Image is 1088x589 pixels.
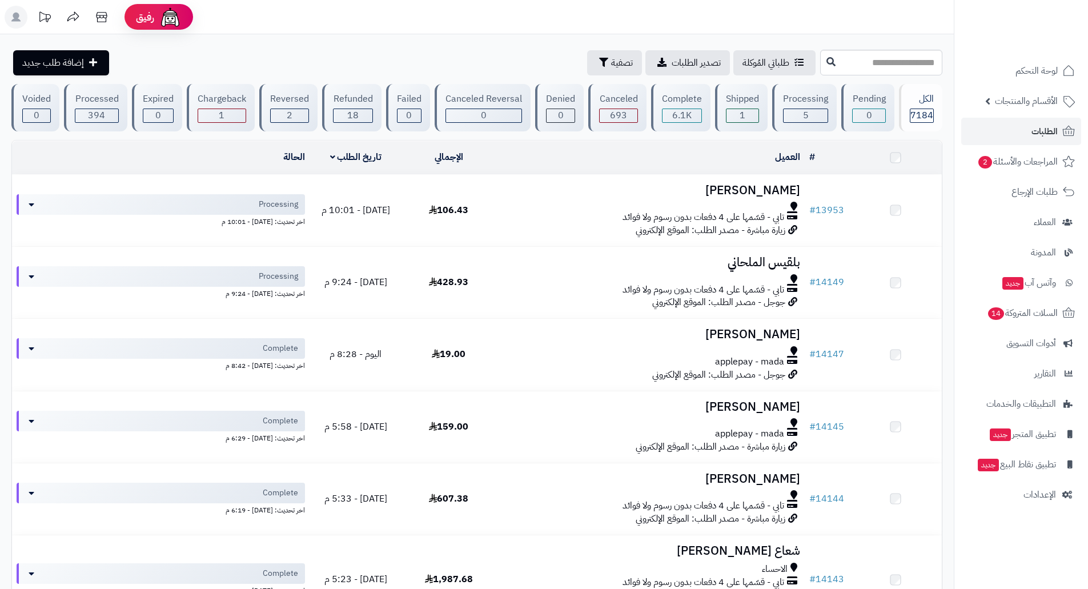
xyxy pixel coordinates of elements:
span: # [809,203,816,217]
span: 2 [978,155,992,169]
div: 0 [143,109,173,122]
a: المدونة [961,239,1081,266]
a: Canceled Reversal 0 [432,84,533,131]
span: 2 [287,109,292,122]
span: # [809,420,816,434]
span: [DATE] - 5:23 م [324,572,387,586]
div: 693 [600,109,637,122]
h3: بلقيس الملحاني [500,256,800,269]
a: Failed 0 [384,84,432,131]
span: 159.00 [429,420,468,434]
a: طلبات الإرجاع [961,178,1081,206]
a: الإجمالي [435,150,463,164]
div: Expired [143,93,174,106]
span: تابي - قسّمها على 4 دفعات بدون رسوم ولا فوائد [623,576,784,589]
a: السلات المتروكة14 [961,299,1081,327]
div: Failed [397,93,421,106]
span: 428.93 [429,275,468,289]
span: applepay - mada [715,355,784,368]
span: التطبيقات والخدمات [986,396,1056,412]
div: 0 [23,109,50,122]
a: الإعدادات [961,481,1081,508]
span: Complete [263,568,298,579]
div: 1 [726,109,758,122]
a: طلباتي المُوكلة [733,50,816,75]
span: اليوم - 8:28 م [330,347,382,361]
span: تطبيق المتجر [989,426,1056,442]
span: # [809,275,816,289]
a: Voided 0 [9,84,62,131]
div: Complete [662,93,702,106]
a: الطلبات [961,118,1081,145]
span: تصدير الطلبات [672,56,721,70]
span: 0 [155,109,161,122]
span: # [809,572,816,586]
div: Canceled Reversal [445,93,522,106]
span: 1 [740,109,745,122]
span: 14 [987,307,1004,320]
span: زيارة مباشرة - مصدر الطلب: الموقع الإلكتروني [636,440,785,454]
a: المراجعات والأسئلة2 [961,148,1081,175]
a: الحالة [283,150,305,164]
span: applepay - mada [715,427,784,440]
a: Reversed 2 [257,84,320,131]
img: logo-2.png [1010,23,1077,47]
div: Processed [75,93,118,106]
div: 5 [784,109,828,122]
div: 1 [198,109,246,122]
a: #14145 [809,420,844,434]
span: 0 [406,109,412,122]
div: 0 [398,109,421,122]
span: إضافة طلب جديد [22,56,84,70]
a: تطبيق نقاط البيعجديد [961,451,1081,478]
div: Voided [22,93,51,106]
a: تطبيق المتجرجديد [961,420,1081,448]
span: جديد [1002,277,1023,290]
a: Processing 5 [770,84,839,131]
span: رفيق [136,10,154,24]
a: وآتس آبجديد [961,269,1081,296]
a: Denied 0 [533,84,586,131]
a: تصدير الطلبات [645,50,730,75]
div: اخر تحديث: [DATE] - 6:29 م [17,431,305,443]
a: Processed 394 [62,84,129,131]
a: # [809,150,815,164]
span: الإعدادات [1023,487,1056,503]
div: 394 [75,109,118,122]
a: تاريخ الطلب [330,150,382,164]
span: 6.1K [672,109,692,122]
span: 0 [866,109,872,122]
div: اخر تحديث: [DATE] - 10:01 م [17,215,305,227]
span: التقارير [1034,366,1056,382]
h3: [PERSON_NAME] [500,184,800,197]
span: Complete [263,343,298,354]
span: 106.43 [429,203,468,217]
span: # [809,492,816,506]
div: Processing [783,93,828,106]
a: Complete 6.1K [649,84,713,131]
a: العميل [775,150,800,164]
span: جديد [978,459,999,471]
a: Expired 0 [130,84,184,131]
span: زيارة مباشرة - مصدر الطلب: الموقع الإلكتروني [636,512,785,526]
span: طلبات الإرجاع [1011,184,1058,200]
div: 6070 [663,109,701,122]
span: السلات المتروكة [987,305,1058,321]
div: Reversed [270,93,309,106]
span: 1,987.68 [425,572,473,586]
div: Shipped [726,93,759,106]
span: طلباتي المُوكلة [742,56,789,70]
span: Complete [263,487,298,499]
div: 0 [446,109,521,122]
span: تصفية [611,56,633,70]
a: Pending 0 [839,84,896,131]
span: تابي - قسّمها على 4 دفعات بدون رسوم ولا فوائد [623,211,784,224]
div: 0 [547,109,575,122]
h3: [PERSON_NAME] [500,328,800,341]
span: الطلبات [1031,123,1058,139]
a: تحديثات المنصة [30,6,59,31]
span: Processing [259,271,298,282]
span: أدوات التسويق [1006,335,1056,351]
span: 693 [610,109,627,122]
button: تصفية [587,50,642,75]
